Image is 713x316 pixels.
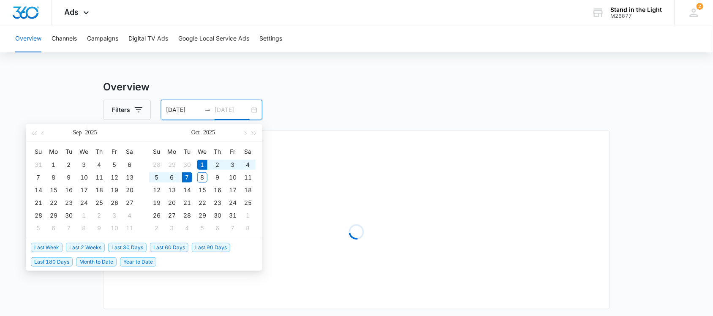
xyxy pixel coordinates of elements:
button: Overview [15,25,41,52]
td: 2025-09-13 [122,171,137,184]
span: Last Week [31,243,63,252]
div: 5 [152,172,162,183]
div: 30 [182,160,192,170]
span: Last 30 Days [108,243,147,252]
td: 2025-11-02 [149,222,164,234]
td: 2025-10-09 [92,222,107,234]
input: End date [215,105,250,114]
div: 2 [64,160,74,170]
button: 2025 [85,124,97,141]
td: 2025-10-08 [195,171,210,184]
td: 2025-09-26 [107,196,122,209]
div: 31 [228,210,238,221]
div: 6 [125,160,135,170]
th: Su [149,145,164,158]
button: 2025 [203,124,215,141]
span: Last 2 Weeks [66,243,105,252]
td: 2025-11-08 [240,222,256,234]
td: 2025-09-29 [46,209,61,222]
td: 2025-09-08 [46,171,61,184]
div: 27 [167,210,177,221]
th: Mo [46,145,61,158]
td: 2025-09-09 [61,171,76,184]
div: 5 [197,223,207,233]
th: We [76,145,92,158]
td: 2025-09-01 [46,158,61,171]
td: 2025-09-23 [61,196,76,209]
td: 2025-09-24 [76,196,92,209]
div: 14 [182,185,192,195]
div: 10 [79,172,89,183]
td: 2025-09-04 [92,158,107,171]
div: 11 [243,172,253,183]
td: 2025-09-18 [92,184,107,196]
td: 2025-10-19 [149,196,164,209]
div: 28 [152,160,162,170]
div: 20 [125,185,135,195]
td: 2025-10-26 [149,209,164,222]
td: 2025-09-28 [31,209,46,222]
div: 7 [64,223,74,233]
div: 12 [109,172,120,183]
button: Settings [259,25,282,52]
div: 7 [182,172,192,183]
div: 15 [49,185,59,195]
td: 2025-09-25 [92,196,107,209]
div: 1 [79,210,89,221]
div: 17 [228,185,238,195]
button: Sep [73,124,82,141]
div: 3 [109,210,120,221]
td: 2025-09-20 [122,184,137,196]
td: 2025-10-05 [31,222,46,234]
button: Oct [191,124,200,141]
div: 20 [167,198,177,208]
td: 2025-10-04 [122,209,137,222]
div: 7 [33,172,44,183]
th: Sa [240,145,256,158]
td: 2025-10-06 [46,222,61,234]
span: Last 90 Days [192,243,230,252]
div: 30 [64,210,74,221]
div: 6 [167,172,177,183]
td: 2025-09-11 [92,171,107,184]
th: Th [92,145,107,158]
td: 2025-09-10 [76,171,92,184]
div: 8 [79,223,89,233]
input: Start date [166,105,201,114]
div: notifications count [697,3,703,10]
div: 2 [94,210,104,221]
div: 3 [167,223,177,233]
div: 8 [197,172,207,183]
div: 27 [125,198,135,208]
th: Fr [107,145,122,158]
td: 2025-10-12 [149,184,164,196]
div: 21 [33,198,44,208]
td: 2025-10-15 [195,184,210,196]
td: 2025-10-06 [164,171,180,184]
div: 28 [33,210,44,221]
td: 2025-10-28 [180,209,195,222]
div: 15 [197,185,207,195]
div: 8 [243,223,253,233]
td: 2025-09-14 [31,184,46,196]
div: 21 [182,198,192,208]
td: 2025-10-21 [180,196,195,209]
span: Month to Date [76,257,117,267]
td: 2025-09-30 [180,158,195,171]
td: 2025-10-11 [122,222,137,234]
div: 28 [182,210,192,221]
td: 2025-10-08 [76,222,92,234]
div: 8 [49,172,59,183]
td: 2025-10-07 [180,171,195,184]
td: 2025-10-14 [180,184,195,196]
div: 3 [228,160,238,170]
td: 2025-09-07 [31,171,46,184]
td: 2025-11-01 [240,209,256,222]
td: 2025-10-07 [61,222,76,234]
div: 7 [228,223,238,233]
td: 2025-10-16 [210,184,225,196]
td: 2025-10-20 [164,196,180,209]
div: 26 [152,210,162,221]
td: 2025-11-03 [164,222,180,234]
div: 22 [197,198,207,208]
